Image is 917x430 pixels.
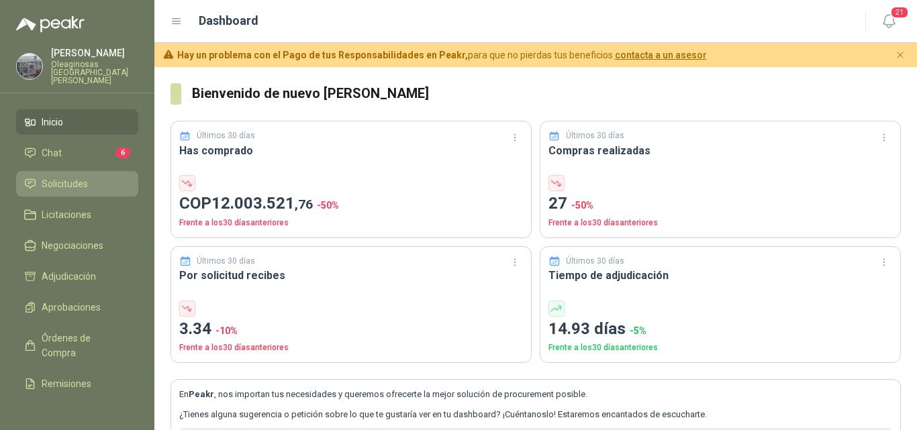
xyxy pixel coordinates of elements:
[16,233,138,258] a: Negociaciones
[179,267,523,284] h3: Por solicitud recibes
[42,300,101,315] span: Aprobaciones
[199,11,258,30] h1: Dashboard
[16,371,138,396] a: Remisiones
[177,48,707,62] span: para que no pierdas tus beneficios
[42,207,91,222] span: Licitaciones
[295,197,313,212] span: ,76
[42,146,62,160] span: Chat
[892,47,909,64] button: Cerrar
[51,60,138,85] p: Oleaginosas [GEOGRAPHIC_DATA][PERSON_NAME]
[877,9,901,34] button: 21
[179,408,892,421] p: ¿Tienes alguna sugerencia o petición sobre lo que te gustaría ver en tu dashboard? ¡Cuéntanoslo! ...
[179,217,523,229] p: Frente a los 30 días anteriores
[16,140,138,166] a: Chat6
[51,48,138,58] p: [PERSON_NAME]
[566,255,624,268] p: Últimos 30 días
[548,317,892,342] p: 14.93 días
[42,269,96,284] span: Adjudicación
[115,148,130,158] span: 6
[215,325,238,336] span: -10 %
[179,341,523,354] p: Frente a los 30 días anteriores
[179,317,523,342] p: 3.34
[179,142,523,159] h3: Has comprado
[548,142,892,159] h3: Compras realizadas
[16,294,138,320] a: Aprobaciones
[16,202,138,227] a: Licitaciones
[197,129,255,142] p: Últimos 30 días
[42,115,63,129] span: Inicio
[189,389,214,399] b: Peakr
[192,83,901,104] h3: Bienvenido de nuevo [PERSON_NAME]
[571,200,593,211] span: -50 %
[16,325,138,366] a: Órdenes de Compra
[16,264,138,289] a: Adjudicación
[317,200,339,211] span: -50 %
[179,191,523,217] p: COP
[630,325,646,336] span: -5 %
[42,376,91,391] span: Remisiones
[17,54,42,79] img: Company Logo
[42,331,126,360] span: Órdenes de Compra
[548,267,892,284] h3: Tiempo de adjudicación
[615,50,707,60] a: contacta a un asesor
[179,388,892,401] p: En , nos importan tus necesidades y queremos ofrecerte la mejor solución de procurement posible.
[16,109,138,135] a: Inicio
[566,129,624,142] p: Últimos 30 días
[42,238,103,253] span: Negociaciones
[548,341,892,354] p: Frente a los 30 días anteriores
[16,171,138,197] a: Solicitudes
[211,194,313,213] span: 12.003.521
[548,191,892,217] p: 27
[548,217,892,229] p: Frente a los 30 días anteriores
[890,6,909,19] span: 21
[197,255,255,268] p: Últimos 30 días
[16,16,85,32] img: Logo peakr
[42,176,88,191] span: Solicitudes
[177,50,468,60] b: Hay un problema con el Pago de tus Responsabilidades en Peakr,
